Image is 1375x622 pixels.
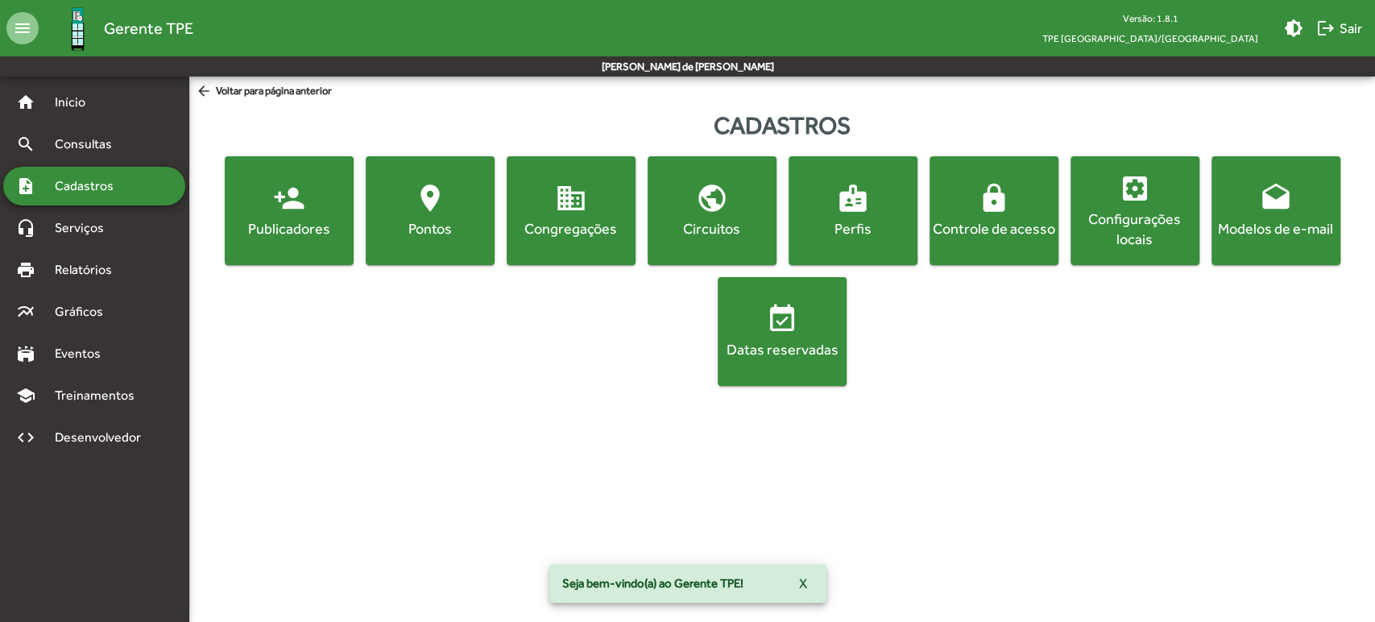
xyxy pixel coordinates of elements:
[799,569,807,598] span: X
[1029,8,1271,28] div: Versão: 1.8.1
[1284,19,1303,38] mat-icon: brightness_medium
[369,218,491,238] div: Pontos
[1074,209,1196,249] div: Configurações locais
[1119,172,1151,205] mat-icon: settings_applications
[45,386,154,405] span: Treinamentos
[366,156,495,265] button: Pontos
[933,218,1055,238] div: Controle de acesso
[16,176,35,196] mat-icon: note_add
[196,83,332,101] span: Voltar para página anterior
[648,156,777,265] button: Circuitos
[414,182,446,214] mat-icon: location_on
[16,302,35,321] mat-icon: multiline_chart
[792,218,914,238] div: Perfis
[196,83,216,101] mat-icon: arrow_back
[1071,156,1199,265] button: Configurações locais
[978,182,1010,214] mat-icon: lock
[189,107,1375,143] div: Cadastros
[16,218,35,238] mat-icon: headset_mic
[6,12,39,44] mat-icon: menu
[16,344,35,363] mat-icon: stadium
[507,156,636,265] button: Congregações
[16,386,35,405] mat-icon: school
[16,260,35,280] mat-icon: print
[39,2,193,55] a: Gerente TPE
[1316,14,1362,43] span: Sair
[651,218,773,238] div: Circuitos
[766,303,798,335] mat-icon: event_available
[562,575,743,591] span: Seja bem-vindo(a) ao Gerente TPE!
[721,339,843,359] div: Datas reservadas
[1029,28,1271,48] span: TPE [GEOGRAPHIC_DATA]/[GEOGRAPHIC_DATA]
[510,218,632,238] div: Congregações
[45,93,109,112] span: Início
[1215,218,1337,238] div: Modelos de e-mail
[555,182,587,214] mat-icon: domain
[1260,182,1292,214] mat-icon: drafts
[45,176,135,196] span: Cadastros
[16,135,35,154] mat-icon: search
[16,93,35,112] mat-icon: home
[52,2,104,55] img: Logo
[718,277,847,386] button: Datas reservadas
[837,182,869,214] mat-icon: badge
[228,218,350,238] div: Publicadores
[45,135,133,154] span: Consultas
[273,182,305,214] mat-icon: person_add
[930,156,1058,265] button: Controle de acesso
[1310,14,1369,43] button: Sair
[45,302,125,321] span: Gráficos
[696,182,728,214] mat-icon: public
[786,569,820,598] button: X
[104,15,193,41] span: Gerente TPE
[1316,19,1336,38] mat-icon: logout
[45,344,122,363] span: Eventos
[225,156,354,265] button: Publicadores
[789,156,917,265] button: Perfis
[45,218,126,238] span: Serviços
[1211,156,1340,265] button: Modelos de e-mail
[45,260,133,280] span: Relatórios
